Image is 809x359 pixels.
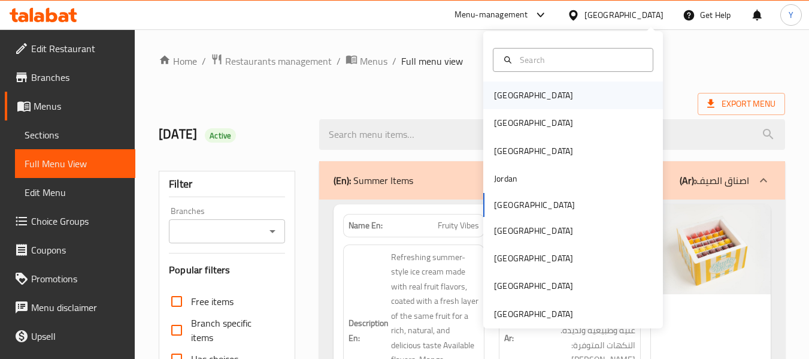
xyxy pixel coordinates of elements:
[5,207,135,236] a: Choice Groups
[15,149,135,178] a: Full Menu View
[25,156,126,171] span: Full Menu View
[337,54,341,68] li: /
[31,70,126,85] span: Branches
[707,96,775,111] span: Export Menu
[5,34,135,63] a: Edit Restaurant
[401,54,463,68] span: Full menu view
[438,219,479,232] span: Fruity Vibes
[349,316,389,345] strong: Description En:
[504,316,544,345] strong: Description Ar:
[680,171,696,189] b: (Ar):
[494,252,573,265] div: [GEOGRAPHIC_DATA]
[15,178,135,207] a: Edit Menu
[494,172,517,185] div: Jordan
[264,223,281,240] button: Open
[494,144,573,158] div: [GEOGRAPHIC_DATA]
[789,8,793,22] span: Y
[225,54,332,68] span: Restaurants management
[191,294,234,309] span: Free items
[5,264,135,293] a: Promotions
[159,54,197,68] a: Home
[25,185,126,200] span: Edit Menu
[202,54,206,68] li: /
[494,116,573,129] div: [GEOGRAPHIC_DATA]
[31,243,126,257] span: Coupons
[5,236,135,264] a: Coupons
[5,322,135,351] a: Upsell
[698,93,785,115] span: Export Menu
[15,120,135,149] a: Sections
[169,263,284,277] h3: Popular filters
[319,161,785,200] div: (En): Summer Items(Ar):اصناق الصيف
[5,63,135,92] a: Branches
[34,99,126,113] span: Menus
[25,128,126,142] span: Sections
[349,219,383,232] strong: Name En:
[392,54,396,68] li: /
[5,92,135,120] a: Menus
[494,279,573,292] div: [GEOGRAPHIC_DATA]
[31,41,126,56] span: Edit Restaurant
[159,53,785,69] nav: breadcrumb
[31,214,126,228] span: Choice Groups
[360,54,387,68] span: Menus
[211,53,332,69] a: Restaurants management
[31,329,126,343] span: Upsell
[205,130,236,141] span: Active
[169,171,284,197] div: Filter
[494,224,573,237] div: [GEOGRAPHIC_DATA]
[680,173,749,188] p: اصناق الصيف
[584,8,663,22] div: [GEOGRAPHIC_DATA]
[494,89,573,102] div: [GEOGRAPHIC_DATA]
[455,8,528,22] div: Menu-management
[494,307,573,321] div: [GEOGRAPHIC_DATA]
[346,53,387,69] a: Menus
[191,316,275,345] span: Branch specific items
[334,173,413,188] p: Summer Items
[334,171,351,189] b: (En):
[205,128,236,143] div: Active
[319,119,785,150] input: search
[31,271,126,286] span: Promotions
[651,204,771,294] img: Fruity_Vibes638905373579409696.jpg
[5,293,135,322] a: Menu disclaimer
[515,53,646,67] input: Search
[159,125,304,143] h2: [DATE]
[31,300,126,315] span: Menu disclaimer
